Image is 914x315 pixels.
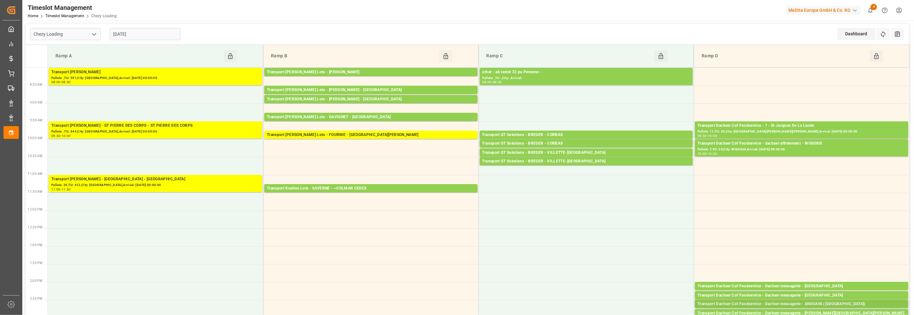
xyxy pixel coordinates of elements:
div: - [707,152,708,155]
div: Pallets: ,TU: ,City: ,Arrival: [482,75,691,81]
div: Ramp D [699,50,870,62]
div: 10:30 [708,152,717,155]
div: - [61,81,62,83]
div: Transport Dachser Cof Foodservice - ? - St Jacques De La Lande [698,123,906,129]
div: Pallets: ,TU: 84,City: CARQUEFOU,Arrival: [DATE] 00:00:00 [267,75,475,81]
span: 4 [871,4,877,10]
div: Pallets: ,TU: 56,City: [GEOGRAPHIC_DATA][PERSON_NAME],Arrival: [DATE] 00:00:00 [267,138,475,144]
span: 12:30 PM [28,226,42,229]
span: 1:00 PM [30,243,42,247]
div: Pallets: 10,TU: 1009,City: [GEOGRAPHIC_DATA],Arrival: [DATE] 00:00:00 [267,120,475,126]
div: Pallets: 20,TU: 412,City: [GEOGRAPHIC_DATA],Arrival: [DATE] 00:00:00 [51,183,260,188]
span: 1:30 PM [30,261,42,265]
div: Transport Dachser Cof Foodservice - dachser affretement - WISSOUS [698,140,906,147]
div: Pallets: 6,TU: 311,City: ~COLMAR CEDEX,Arrival: [DATE] 00:00:00 [267,192,475,197]
div: Ramp A [53,50,224,62]
button: open menu [89,29,99,39]
div: Transport [PERSON_NAME] Lots - GAVIGNET - [GEOGRAPHIC_DATA] [267,114,475,120]
span: 10:00 AM [28,136,42,140]
div: Pallets: 5,TU: 32,City: [GEOGRAPHIC_DATA],Arrival: [DATE] 00:00:00 [482,138,691,144]
span: 9:00 AM [30,101,42,104]
span: 11:30 AM [28,190,42,193]
div: Pallets: ,TU: 551,City: [GEOGRAPHIC_DATA],Arrival: [DATE] 00:00:00 [51,75,260,81]
div: Pallets: ,TU: 144,City: [GEOGRAPHIC_DATA],Arrival: [DATE] 00:00:00 [482,156,691,161]
div: Pallets: ,TU: 74,City: [GEOGRAPHIC_DATA] ( [GEOGRAPHIC_DATA]),Arrival: [DATE] 00:00:00 [698,307,906,313]
div: Melitta Europa GmbH & Co. KG [786,6,861,15]
a: Home [28,14,38,18]
div: Transport [PERSON_NAME] - ST PIERRE DES CORPS - ST PIERRE DES CORPS [51,123,260,129]
div: Transport [PERSON_NAME] Lots - [PERSON_NAME] - [GEOGRAPHIC_DATA] [267,87,475,93]
div: Pallets: ,TU: 112,City: [GEOGRAPHIC_DATA],Arrival: [DATE] 00:00:00 [482,165,691,170]
div: Transport [PERSON_NAME] [51,69,260,75]
div: 11:00 [51,188,61,191]
div: 09:30 [698,134,707,137]
div: Pallets: 2,TU: ,City: [GEOGRAPHIC_DATA],Arrival: [DATE] 00:00:00 [267,93,475,99]
div: Transport Dachser Cof Foodservice - Dachser messagerie - [GEOGRAPHIC_DATA] [698,292,906,299]
span: 2:00 PM [30,279,42,283]
div: 08:00 [482,81,492,83]
span: 11:00 AM [28,172,42,175]
input: Type to search/select [30,28,101,40]
div: Transport GT Solutions - BREGER - VILLETTE-[GEOGRAPHIC_DATA] [482,150,691,156]
div: Pallets: ,TU: 644,City: [GEOGRAPHIC_DATA],Arrival: [DATE] 00:00:00 [51,129,260,134]
div: - [492,81,493,83]
div: - [61,134,62,137]
div: 08:30 [493,81,502,83]
div: Transport GT Solutions - BREGER - VILLETTE-[GEOGRAPHIC_DATA] [482,158,691,165]
div: 08:30 [62,81,71,83]
span: 12:00 PM [28,208,42,211]
div: Dashboard [837,28,876,40]
span: 8:30 AM [30,83,42,86]
div: Pallets: 2,TU: 52,City: [GEOGRAPHIC_DATA],Arrival: [DATE] 00:00:00 [482,147,691,152]
div: 10:00 [698,152,707,155]
a: Timeslot Management [45,14,84,18]
span: 2:30 PM [30,297,42,300]
span: 9:30 AM [30,118,42,122]
div: Timeslot Management [28,3,117,12]
div: other - ab textel 33 pu Peronne - [482,69,691,75]
div: Pallets: ,TU: 144,City: [GEOGRAPHIC_DATA],Arrival: [DATE] 00:00:00 [698,299,906,304]
div: Pallets: 7,TU: 24,City: WISSOUS,Arrival: [DATE] 00:00:00 [698,147,906,152]
div: Transport [PERSON_NAME] - [GEOGRAPHIC_DATA] - [GEOGRAPHIC_DATA] [51,176,260,183]
div: - [707,134,708,137]
div: Transport [PERSON_NAME] Lots - FOURNIE - [GEOGRAPHIC_DATA][PERSON_NAME] [267,132,475,138]
button: Help Center [878,3,892,18]
div: Pallets: 1,TU: 10,City: [GEOGRAPHIC_DATA],Arrival: [DATE] 00:00:00 [698,290,906,295]
div: 10:00 [62,134,71,137]
div: 08:00 [51,81,61,83]
div: Transport GT Solutions - BREGER - CORBAS [482,140,691,147]
div: Transport GT Solutions - BREGER - CORBAS [482,132,691,138]
div: Pallets: ,TU: 318,City: [GEOGRAPHIC_DATA],Arrival: [DATE] 00:00:00 [267,103,475,108]
div: Ramp C [484,50,655,62]
div: Transport Dachser Cof Foodservice - Dachser messagerie - [GEOGRAPHIC_DATA] [698,283,906,290]
button: show 4 new notifications [863,3,878,18]
div: Transport Kuehne Lots - SAVERNE - ~COLMAR CEDEX [267,185,475,192]
div: Transport [PERSON_NAME] Lots - [PERSON_NAME] [267,69,475,75]
div: - [61,188,62,191]
div: Transport Dachser Cof Foodservice - Dachser messagerie - ANDOAIN ( [GEOGRAPHIC_DATA]) [698,301,906,307]
div: Ramp B [268,50,439,62]
span: 10:30 AM [28,154,42,158]
div: Pallets: 11,TU: 35,City: [GEOGRAPHIC_DATA][PERSON_NAME][PERSON_NAME],Arrival: [DATE] 00:00:00 [698,129,906,134]
div: 10:00 [708,134,717,137]
div: Transport [PERSON_NAME] Lots - [PERSON_NAME] - [GEOGRAPHIC_DATA] [267,96,475,103]
button: Melitta Europa GmbH & Co. KG [786,4,863,16]
input: DD-MM-YYYY [110,28,180,40]
div: 11:30 [62,188,71,191]
div: 09:30 [51,134,61,137]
